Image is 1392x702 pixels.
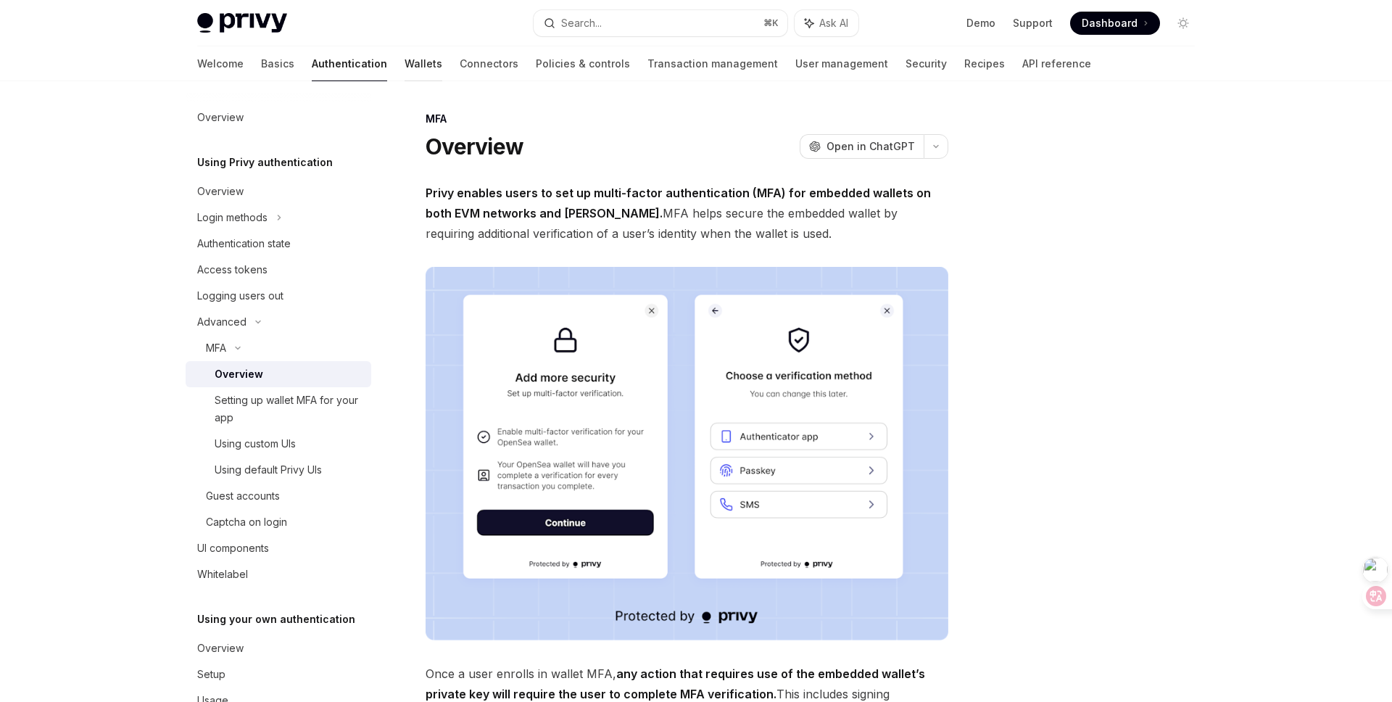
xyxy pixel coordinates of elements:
[405,46,442,81] a: Wallets
[197,640,244,657] div: Overview
[186,635,371,661] a: Overview
[312,46,387,81] a: Authentication
[215,461,322,479] div: Using default Privy UIs
[261,46,294,81] a: Basics
[215,366,263,383] div: Overview
[966,16,995,30] a: Demo
[197,566,248,583] div: Whitelabel
[186,361,371,387] a: Overview
[215,392,362,426] div: Setting up wallet MFA for your app
[206,339,226,357] div: MFA
[426,267,948,640] img: images/MFA.png
[426,112,948,126] div: MFA
[763,17,779,29] span: ⌘ K
[426,183,948,244] span: MFA helps secure the embedded wallet by requiring additional verification of a user’s identity wh...
[1082,16,1138,30] span: Dashboard
[536,46,630,81] a: Policies & controls
[197,46,244,81] a: Welcome
[186,283,371,309] a: Logging users out
[197,611,355,628] h5: Using your own authentication
[561,15,602,32] div: Search...
[215,435,296,453] div: Using custom UIs
[426,133,523,160] h1: Overview
[197,13,287,33] img: light logo
[197,154,333,171] h5: Using Privy authentication
[647,46,778,81] a: Transaction management
[197,209,268,226] div: Login methods
[534,10,787,36] button: Search...⌘K
[197,287,283,305] div: Logging users out
[819,16,848,30] span: Ask AI
[1070,12,1160,35] a: Dashboard
[186,661,371,687] a: Setup
[206,487,280,505] div: Guest accounts
[906,46,947,81] a: Security
[426,186,931,220] strong: Privy enables users to set up multi-factor authentication (MFA) for embedded wallets on both EVM ...
[197,313,246,331] div: Advanced
[800,134,924,159] button: Open in ChatGPT
[1172,12,1195,35] button: Toggle dark mode
[186,387,371,431] a: Setting up wallet MFA for your app
[186,561,371,587] a: Whitelabel
[197,666,225,683] div: Setup
[186,231,371,257] a: Authentication state
[186,457,371,483] a: Using default Privy UIs
[795,46,888,81] a: User management
[186,257,371,283] a: Access tokens
[186,535,371,561] a: UI components
[186,104,371,131] a: Overview
[186,178,371,205] a: Overview
[426,666,925,701] strong: any action that requires use of the embedded wallet’s private key will require the user to comple...
[186,483,371,509] a: Guest accounts
[186,509,371,535] a: Captcha on login
[1022,46,1091,81] a: API reference
[460,46,518,81] a: Connectors
[206,513,287,531] div: Captcha on login
[197,235,291,252] div: Authentication state
[1013,16,1053,30] a: Support
[197,109,244,126] div: Overview
[197,540,269,557] div: UI components
[186,431,371,457] a: Using custom UIs
[197,261,268,278] div: Access tokens
[826,139,915,154] span: Open in ChatGPT
[795,10,858,36] button: Ask AI
[964,46,1005,81] a: Recipes
[197,183,244,200] div: Overview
